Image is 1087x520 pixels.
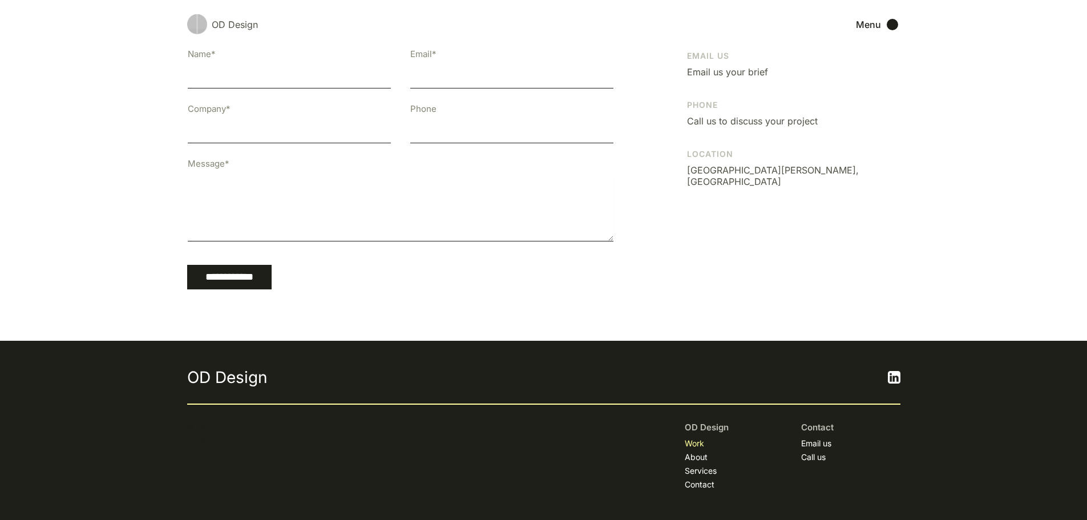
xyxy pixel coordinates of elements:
div: OD Design [212,18,258,31]
a: Call us [801,452,826,463]
a: Email us your brief [687,66,768,78]
form: Contact Us Form [187,48,614,289]
a: OD Design [187,14,258,34]
label: Email* [410,49,613,60]
a: About [685,452,708,463]
label: Company* [188,103,391,115]
div: menu [856,19,900,30]
a: Services [685,465,717,477]
a: OD Design [187,368,558,386]
div: Menu [856,19,881,30]
p: © OD Design Powered by kindness. 2024 [187,422,435,455]
label: Name* [188,49,391,60]
a: Work [685,438,704,449]
div: Phone [687,99,718,111]
label: Message* [188,158,613,170]
a: Email us [801,438,831,449]
label: Phone [410,103,613,115]
div: Location [687,148,733,160]
div: OD Design [685,422,729,433]
div: Email Us [687,50,729,62]
div: Contact [801,422,834,433]
a: Contact [685,479,714,490]
a: [GEOGRAPHIC_DATA][PERSON_NAME], [GEOGRAPHIC_DATA] [687,164,900,187]
a: Call us to discuss your project [687,115,818,127]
